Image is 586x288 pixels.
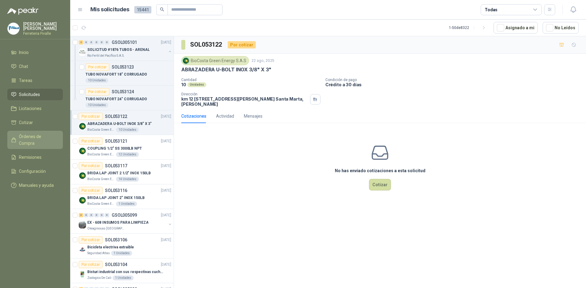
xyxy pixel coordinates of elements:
p: [DATE] [161,262,171,268]
p: GSOL005099 [112,213,137,217]
span: Inicio [19,49,29,56]
p: [DATE] [161,188,171,194]
a: Por cotizarSOL053123TUBO NOVAFORT 18" CORRUGADO10 Unidades [70,61,174,86]
span: Solicitudes [19,91,40,98]
div: 10 Unidades [85,103,108,108]
p: 22 ago, 2025 [251,58,274,64]
div: Por cotizar [79,113,103,120]
p: Oleaginosas [GEOGRAPHIC_DATA][PERSON_NAME] [87,226,126,231]
p: Cantidad [181,78,320,82]
button: Cotizar [369,179,391,190]
p: SOL053116 [105,188,127,193]
span: Manuales y ayuda [19,182,54,189]
img: Company Logo [79,221,86,229]
p: Zoologico De Cali [87,276,111,280]
p: ABRAZADERA U-BOLT INOX 3/8" X 3" [181,66,271,73]
img: Company Logo [8,23,19,34]
p: [DATE] [161,138,171,144]
div: Por cotizar [79,137,103,145]
p: EX - 608 INSUMOS PARA LIMPIEZA [87,220,148,226]
div: 2 [79,40,83,44]
span: Configuración [19,168,46,175]
p: Rio Fertil del Pacífico S.A.S. [87,53,125,58]
div: Todas [485,6,497,13]
a: Cotizar [7,117,63,128]
div: 0 [105,213,109,217]
div: 1 - 50 de 8322 [449,23,489,33]
div: 0 [84,40,89,44]
a: Por cotizarSOL053117[DATE] Company LogoBRIDA LAP JOINT 2 1/2" INOX 150LBBioCosta Green Energy S.A... [70,160,174,184]
p: SOLICITUD #1876 TUBOS - ARENAL [87,47,150,53]
h1: Mis solicitudes [90,5,129,14]
span: Chat [19,63,28,70]
p: 10 [181,82,186,87]
div: 12 Unidades [116,152,139,157]
a: Chat [7,61,63,72]
p: km 12 [STREET_ADDRESS][PERSON_NAME] Santa Marta , [PERSON_NAME] [181,96,308,107]
div: 1 Unidades [116,201,137,206]
p: Ferreteria Fivalle [23,32,63,35]
div: 0 [94,40,99,44]
a: Por cotizarSOL053121[DATE] Company LogoCOUPLING 1/2" SS 3000LB NPTBioCosta Green Energy S.A.S12 U... [70,135,174,160]
div: Por cotizar [228,41,256,48]
p: Seguridad Atlas [87,251,110,256]
p: Dirección [181,92,308,96]
div: Actividad [216,113,234,119]
p: Condición de pago [325,78,584,82]
a: Por cotizarSOL053106[DATE] Company LogoBicicleta electriva extraibleSeguridad Atlas1 Unidades [70,234,174,258]
a: Por cotizarSOL053116[DATE] Company LogoBRIDA LAP JOINT 2" INOX 150LBBioCosta Green Energy S.A.S1 ... [70,184,174,209]
div: 1 Unidades [111,251,132,256]
div: 14 Unidades [116,177,139,182]
a: Remisiones [7,151,63,163]
p: [DATE] [161,212,171,218]
div: 10 Unidades [116,127,139,132]
div: Cotizaciones [181,113,206,119]
h3: SOL053122 [190,40,223,49]
span: Órdenes de Compra [19,133,57,147]
a: 3 0 0 0 0 0 GSOL005099[DATE] Company LogoEX - 608 INSUMOS PARA LIMPIEZAOleaginosas [GEOGRAPHIC_DA... [79,212,172,231]
a: Solicitudes [7,89,63,100]
span: Tareas [19,77,32,84]
img: Company Logo [79,197,86,204]
img: Company Logo [183,57,189,64]
span: search [160,7,164,12]
a: Por cotizarSOL053122[DATE] Company LogoABRAZADERA U-BOLT INOX 3/8" X 3"BioCosta Green Energy S.A.... [70,110,174,135]
img: Company Logo [79,172,86,179]
a: Licitaciones [7,103,63,114]
p: BRIDA LAP JOINT 2 1/2" INOX 150LB [87,170,151,176]
p: GSOL005101 [112,40,137,44]
span: Remisiones [19,154,42,161]
button: No Leídos [543,22,579,34]
div: Unidades [187,82,206,87]
div: 0 [84,213,89,217]
div: Por cotizar [79,162,103,169]
p: SOL053106 [105,238,127,242]
div: 0 [105,40,109,44]
a: Manuales y ayuda [7,180,63,191]
img: Company Logo [79,48,86,56]
div: 0 [99,213,104,217]
div: 0 [99,40,104,44]
p: Crédito a 30 días [325,82,584,87]
a: Por cotizarSOL053104[DATE] Company LogoBisturi industrial con sus respectivas cuchillas segun mue... [70,258,174,283]
div: 1 Unidades [113,276,134,280]
p: BioCosta Green Energy S.A.S [87,127,115,132]
span: Cotizar [19,119,33,126]
p: BioCosta Green Energy S.A.S [87,201,115,206]
div: Por cotizar [79,236,103,244]
p: [DATE] [161,114,171,119]
div: 10 Unidades [85,78,108,83]
div: 0 [89,213,94,217]
p: [PERSON_NAME] [PERSON_NAME] [23,22,63,30]
p: SOL053117 [105,164,127,168]
p: SOL053121 [105,139,127,143]
p: SOL053122 [105,114,127,119]
a: Inicio [7,47,63,58]
img: Company Logo [79,246,86,253]
img: Company Logo [79,147,86,155]
p: BRIDA LAP JOINT 2" INOX 150LB [87,195,145,201]
p: ABRAZADERA U-BOLT INOX 3/8" X 3" [87,121,152,127]
div: 0 [89,40,94,44]
p: Bisturi industrial con sus respectivas cuchillas segun muestra [87,269,163,275]
p: [DATE] [161,163,171,169]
